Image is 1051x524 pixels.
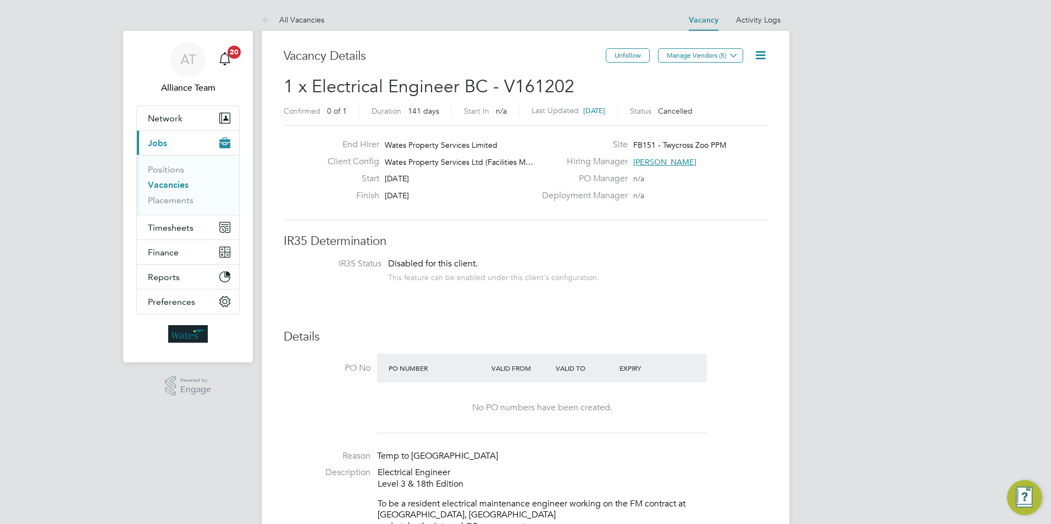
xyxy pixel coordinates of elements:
button: Unfollow [606,48,650,63]
span: Engage [180,385,211,394]
label: Deployment Manager [535,190,628,202]
span: Timesheets [148,222,193,233]
img: wates-logo-retina.png [168,325,208,343]
span: [PERSON_NAME] [633,157,696,167]
h3: Vacancy Details [284,48,606,64]
label: Last Updated [532,105,579,115]
label: PO Manager [535,173,628,185]
a: 20 [214,42,236,77]
span: n/a [633,174,644,183]
a: Vacancies [148,180,189,190]
label: Description [284,467,370,478]
a: Vacancy [689,15,718,25]
div: Expiry [617,358,681,378]
label: Hiring Manager [535,156,628,168]
div: This feature can be enabled under this client's configuration. [388,270,599,282]
span: Cancelled [658,106,693,116]
p: Electrical Engineer Level 3 & 18th Edition [378,467,767,490]
label: PO No [284,363,370,374]
span: 1 x Electrical Engineer BC - V161202 [284,76,574,97]
a: Powered byEngage [165,376,212,397]
button: Jobs [137,131,239,155]
span: Reports [148,272,180,282]
a: Activity Logs [736,15,781,25]
label: Client Config [319,156,379,168]
span: 141 days [408,106,439,116]
label: Finish [319,190,379,202]
div: Valid From [489,358,553,378]
label: Status [630,106,651,116]
nav: Main navigation [123,31,253,363]
label: Reason [284,450,370,462]
span: AT [180,52,196,66]
span: Finance [148,247,179,258]
label: End Hirer [319,139,379,150]
label: Start In [464,106,489,116]
span: Disabled for this client. [388,258,478,269]
span: Jobs [148,138,167,148]
div: No PO numbers have been created. [388,402,696,414]
span: 0 of 1 [327,106,347,116]
span: Temp to [GEOGRAPHIC_DATA] [377,450,498,461]
a: Positions [148,164,184,175]
button: Finance [137,240,239,264]
a: Go to home page [136,325,240,343]
span: Wates Property Services Ltd (Facilities M… [385,157,533,167]
span: [DATE] [583,106,605,115]
button: Reports [137,265,239,289]
span: Preferences [148,297,195,307]
label: Start [319,173,379,185]
button: Timesheets [137,215,239,239]
h3: IR35 Determination [284,233,767,249]
span: Powered by [180,376,211,385]
span: Alliance Team [136,81,240,94]
span: Wates Property Services Limited [385,140,497,150]
label: Confirmed [284,106,320,116]
button: Engage Resource Center [1007,480,1042,515]
div: Valid To [553,358,617,378]
span: Network [148,113,182,124]
div: Jobs [137,155,239,215]
span: [DATE] [385,191,409,200]
span: n/a [496,106,507,116]
label: Site [535,139,628,150]
a: ATAlliance Team [136,42,240,94]
label: Duration [372,106,401,116]
a: Placements [148,195,193,205]
a: All Vacancies [262,15,324,25]
span: n/a [633,191,644,200]
label: IR35 Status [295,258,381,270]
div: PO Number [386,358,489,378]
button: Manage Vendors (5) [658,48,743,63]
span: FB151 - Twycross Zoo PPM [633,140,726,150]
span: [DATE] [385,174,409,183]
button: Preferences [137,289,239,314]
button: Network [137,106,239,130]
h3: Details [284,329,767,345]
span: 20 [228,46,241,59]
